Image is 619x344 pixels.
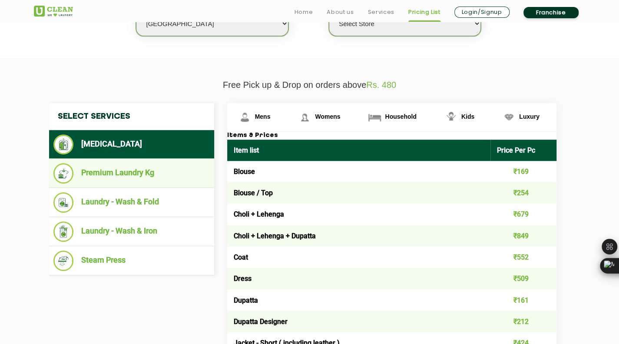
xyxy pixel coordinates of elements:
img: Premium Laundry Kg [53,163,74,184]
li: [MEDICAL_DATA] [53,134,210,154]
td: ₹849 [490,225,556,247]
td: Dupatta Designer [227,311,491,332]
a: Franchise [523,7,579,18]
p: Free Pick up & Drop on orders above [34,80,586,90]
img: Dry Cleaning [53,134,74,154]
img: Womens [297,110,312,125]
td: Dupatta [227,289,491,311]
span: Luxury [519,113,540,120]
span: Womens [315,113,340,120]
span: Household [385,113,416,120]
th: Item list [227,140,491,161]
td: ₹254 [490,182,556,204]
a: Home [295,7,313,17]
a: Pricing List [408,7,440,17]
td: Dress [227,268,491,289]
li: Steam Press [53,250,210,271]
img: Laundry - Wash & Iron [53,221,74,242]
a: About us [327,7,354,17]
h4: Select Services [49,103,214,130]
img: Laundry - Wash & Fold [53,192,74,213]
td: ₹212 [490,311,556,332]
span: Rs. 480 [366,80,396,90]
span: Mens [255,113,271,120]
td: Choli + Lehenga [227,204,491,225]
td: ₹679 [490,204,556,225]
td: ₹169 [490,161,556,182]
img: Kids [444,110,459,125]
span: Kids [461,113,474,120]
td: ₹509 [490,268,556,289]
h3: Items & Prices [227,132,556,140]
li: Laundry - Wash & Iron [53,221,210,242]
td: Coat [227,247,491,268]
img: UClean Laundry and Dry Cleaning [34,6,73,17]
td: Blouse [227,161,491,182]
img: Steam Press [53,250,74,271]
img: Luxury [501,110,516,125]
a: Services [367,7,394,17]
img: Mens [237,110,252,125]
li: Premium Laundry Kg [53,163,210,184]
a: Login/Signup [454,7,510,18]
li: Laundry - Wash & Fold [53,192,210,213]
img: Household [367,110,382,125]
td: ₹552 [490,247,556,268]
td: ₹161 [490,289,556,311]
th: Price Per Pc [490,140,556,161]
td: Choli + Lehenga + Dupatta [227,225,491,247]
td: Blouse / Top [227,182,491,204]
